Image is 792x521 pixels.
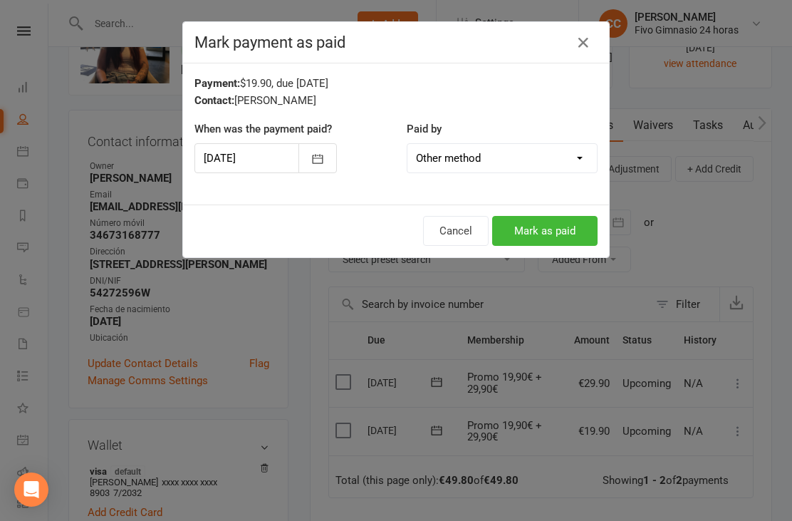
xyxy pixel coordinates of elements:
[14,473,48,507] div: Open Intercom Messenger
[194,75,598,92] div: $19.90, due [DATE]
[492,216,598,246] button: Mark as paid
[194,94,234,107] strong: Contact:
[194,92,598,109] div: [PERSON_NAME]
[194,77,240,90] strong: Payment:
[194,120,332,138] label: When was the payment paid?
[407,120,442,138] label: Paid by
[194,33,598,51] h4: Mark payment as paid
[423,216,489,246] button: Cancel
[572,31,595,54] button: Close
